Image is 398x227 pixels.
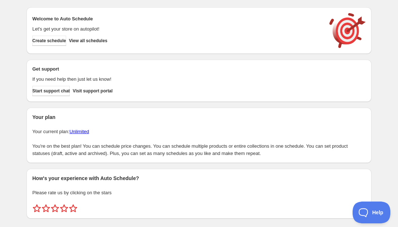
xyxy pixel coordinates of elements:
span: Create schedule [32,38,66,44]
p: You're on the best plan! You can schedule price changes. You can schedule multiple products or en... [32,143,366,157]
iframe: Toggle Customer Support [353,202,391,223]
span: View all schedules [69,38,107,44]
a: Visit support portal [73,86,113,96]
h2: Your plan [32,113,366,121]
h2: Welcome to Auto Schedule [32,15,322,23]
button: Create schedule [32,36,66,46]
a: Start support chat [32,86,70,96]
p: If you need help then just let us know! [32,76,322,83]
p: Please rate us by clicking on the stars [32,189,366,196]
a: Unlimited [69,129,89,134]
span: Visit support portal [73,88,113,94]
h2: How's your experience with Auto Schedule? [32,175,366,182]
p: Your current plan: [32,128,366,135]
h2: Get support [32,65,322,73]
p: Let's get your store on autopilot! [32,25,322,33]
button: View all schedules [69,36,107,46]
span: Start support chat [32,88,70,94]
